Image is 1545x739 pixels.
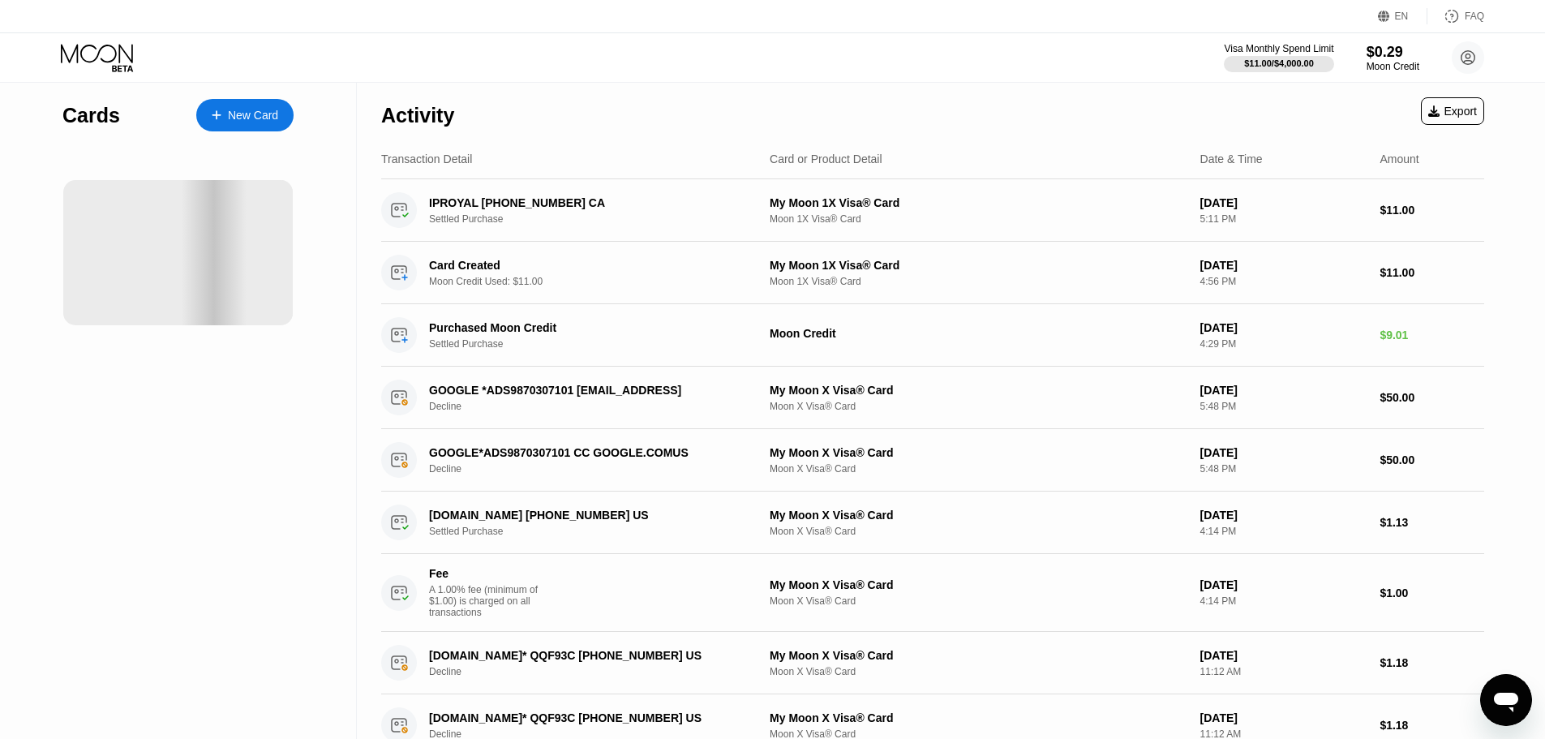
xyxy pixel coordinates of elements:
div: Cards [62,104,120,127]
div: Card Created [429,259,744,272]
div: Moon X Visa® Card [770,595,1187,607]
div: Fee [429,567,543,580]
div: Decline [429,666,767,677]
div: $11.00 [1380,204,1484,217]
div: Export [1421,97,1484,125]
div: My Moon X Visa® Card [770,711,1187,724]
div: [DATE] [1200,321,1367,334]
div: Decline [429,401,767,412]
div: FAQ [1465,11,1484,22]
div: $1.18 [1380,656,1484,669]
div: [DOMAIN_NAME]* QQF93C [PHONE_NUMBER] US [429,711,744,724]
div: Moon X Visa® Card [770,401,1187,412]
div: Transaction Detail [381,153,472,165]
div: $9.01 [1380,329,1484,342]
div: My Moon X Visa® Card [770,384,1187,397]
div: Settled Purchase [429,526,767,537]
div: [DOMAIN_NAME] [PHONE_NUMBER] US [429,509,744,522]
div: $50.00 [1380,391,1484,404]
div: Moon 1X Visa® Card [770,213,1187,225]
iframe: Button to launch messaging window [1480,674,1532,726]
div: [DATE] [1200,578,1367,591]
div: [DOMAIN_NAME]* QQF93C [PHONE_NUMBER] USDeclineMy Moon X Visa® CardMoon X Visa® Card[DATE]11:12 AM... [381,632,1484,694]
div: $1.13 [1380,516,1484,529]
div: My Moon X Visa® Card [770,578,1187,591]
div: Moon Credit [1367,61,1419,72]
div: $50.00 [1380,453,1484,466]
div: $0.29 [1367,44,1419,61]
div: [DATE] [1200,259,1367,272]
div: Moon X Visa® Card [770,526,1187,537]
div: My Moon X Visa® Card [770,509,1187,522]
div: Moon Credit Used: $11.00 [429,276,767,287]
div: Settled Purchase [429,338,767,350]
div: Visa Monthly Spend Limit$11.00/$4,000.00 [1224,43,1333,72]
div: Amount [1380,153,1418,165]
div: FeeA 1.00% fee (minimum of $1.00) is charged on all transactionsMy Moon X Visa® CardMoon X Visa® ... [381,554,1484,632]
div: [DOMAIN_NAME]* QQF93C [PHONE_NUMBER] US [429,649,744,662]
div: Decline [429,463,767,475]
div: $0.29Moon Credit [1367,44,1419,72]
div: EN [1378,8,1427,24]
div: [DATE] [1200,509,1367,522]
div: $11.00 / $4,000.00 [1244,58,1314,68]
div: Card or Product Detail [770,153,882,165]
div: GOOGLE*ADS9870307101 CC GOOGLE.COMUSDeclineMy Moon X Visa® CardMoon X Visa® Card[DATE]5:48 PM$50.00 [381,429,1484,492]
div: EN [1395,11,1409,22]
div: $1.18 [1380,719,1484,732]
div: [DATE] [1200,196,1367,209]
div: Moon X Visa® Card [770,666,1187,677]
div: 4:14 PM [1200,595,1367,607]
div: GOOGLE *ADS9870307101 [EMAIL_ADDRESS]DeclineMy Moon X Visa® CardMoon X Visa® Card[DATE]5:48 PM$50.00 [381,367,1484,429]
div: 4:29 PM [1200,338,1367,350]
div: My Moon X Visa® Card [770,649,1187,662]
div: My Moon 1X Visa® Card [770,196,1187,209]
div: [DATE] [1200,446,1367,459]
div: Date & Time [1200,153,1263,165]
div: My Moon 1X Visa® Card [770,259,1187,272]
div: [DATE] [1200,649,1367,662]
div: My Moon X Visa® Card [770,446,1187,459]
div: IPROYAL [PHONE_NUMBER] CA [429,196,744,209]
div: $11.00 [1380,266,1484,279]
div: New Card [196,99,294,131]
div: [DOMAIN_NAME] [PHONE_NUMBER] USSettled PurchaseMy Moon X Visa® CardMoon X Visa® Card[DATE]4:14 PM... [381,492,1484,554]
div: FAQ [1427,8,1484,24]
div: 5:48 PM [1200,401,1367,412]
div: Purchased Moon Credit [429,321,744,334]
div: [DATE] [1200,384,1367,397]
div: Settled Purchase [429,213,767,225]
div: Purchased Moon CreditSettled PurchaseMoon Credit[DATE]4:29 PM$9.01 [381,304,1484,367]
div: New Card [228,109,278,122]
div: Activity [381,104,454,127]
div: 4:14 PM [1200,526,1367,537]
div: A 1.00% fee (minimum of $1.00) is charged on all transactions [429,584,551,618]
div: Export [1428,105,1477,118]
div: 11:12 AM [1200,666,1367,677]
div: Moon Credit [770,327,1187,340]
div: [DATE] [1200,711,1367,724]
div: Visa Monthly Spend Limit [1224,43,1333,54]
div: 4:56 PM [1200,276,1367,287]
div: 5:11 PM [1200,213,1367,225]
div: Moon X Visa® Card [770,463,1187,475]
div: 5:48 PM [1200,463,1367,475]
div: $1.00 [1380,586,1484,599]
div: Card CreatedMoon Credit Used: $11.00My Moon 1X Visa® CardMoon 1X Visa® Card[DATE]4:56 PM$11.00 [381,242,1484,304]
div: GOOGLE *ADS9870307101 [EMAIL_ADDRESS] [429,384,744,397]
div: IPROYAL [PHONE_NUMBER] CASettled PurchaseMy Moon 1X Visa® CardMoon 1X Visa® Card[DATE]5:11 PM$11.00 [381,179,1484,242]
div: Moon 1X Visa® Card [770,276,1187,287]
div: GOOGLE*ADS9870307101 CC GOOGLE.COMUS [429,446,744,459]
